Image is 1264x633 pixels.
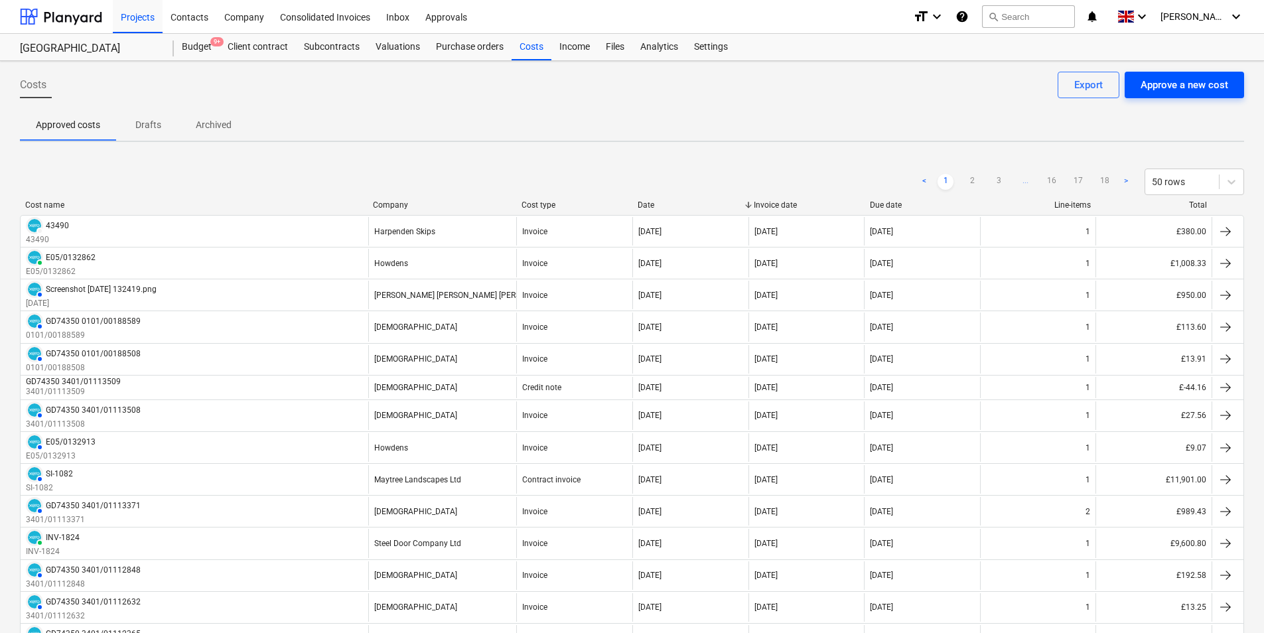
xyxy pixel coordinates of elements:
[754,602,778,612] div: [DATE]
[754,259,778,268] div: [DATE]
[28,315,41,328] img: xero.svg
[1086,291,1090,300] div: 1
[754,291,778,300] div: [DATE]
[1086,475,1090,484] div: 1
[1086,354,1090,364] div: 1
[374,571,457,580] div: [DEMOGRAPHIC_DATA]
[870,259,893,268] div: [DATE]
[929,9,945,25] i: keyboard_arrow_down
[1044,174,1060,190] a: Page 16
[26,313,43,330] div: Invoice has been synced with Xero and its status is currently AUTHORISED
[870,291,893,300] div: [DATE]
[754,200,859,210] div: Invoice date
[754,354,778,364] div: [DATE]
[374,291,559,300] div: [PERSON_NAME] [PERSON_NAME] [PERSON_NAME]
[26,266,96,277] p: E05/0132862
[1095,401,1212,430] div: £27.56
[870,539,893,548] div: [DATE]
[522,259,547,268] div: Invoice
[632,34,686,60] a: Analytics
[296,34,368,60] a: Subcontracts
[28,563,41,577] img: xero.svg
[1086,411,1090,420] div: 1
[46,349,141,358] div: GD74350 0101/00188508
[522,227,547,236] div: Invoice
[1198,569,1264,633] iframe: Chat Widget
[1086,443,1090,453] div: 1
[1095,345,1212,374] div: £13.91
[870,383,893,392] div: [DATE]
[46,469,73,478] div: SI-1082
[220,34,296,60] a: Client contract
[1095,217,1212,246] div: £380.00
[374,443,408,453] div: Howdens
[26,401,43,419] div: Invoice has been synced with Xero and its status is currently AUTHORISED
[638,475,662,484] div: [DATE]
[26,281,43,298] div: Invoice has been synced with Xero and its status is currently AUTHORISED
[754,227,778,236] div: [DATE]
[870,571,893,580] div: [DATE]
[1017,174,1033,190] a: ...
[1086,571,1090,580] div: 1
[132,118,164,132] p: Drafts
[1095,561,1212,590] div: £192.58
[1070,174,1086,190] a: Page 17
[522,291,547,300] div: Invoice
[522,602,547,612] div: Invoice
[638,571,662,580] div: [DATE]
[938,174,953,190] a: Page 1 is your current page
[1086,322,1090,332] div: 1
[1086,383,1090,392] div: 1
[374,602,457,612] div: [DEMOGRAPHIC_DATA]
[1097,174,1113,190] a: Page 18
[26,345,43,362] div: Invoice has been synced with Xero and its status is currently AUTHORISED
[26,234,69,246] p: 43490
[26,529,43,546] div: Invoice has been synced with Xero and its status is currently PAID
[1086,507,1090,516] div: 2
[26,362,141,374] p: 0101/00188508
[26,579,141,590] p: 3401/01112848
[46,316,141,326] div: GD74350 0101/00188589
[512,34,551,60] div: Costs
[26,514,141,526] p: 3401/01113371
[26,298,157,309] p: [DATE]
[870,507,893,516] div: [DATE]
[28,283,41,296] img: xero.svg
[1074,76,1103,94] div: Export
[1086,602,1090,612] div: 1
[982,5,1075,28] button: Search
[870,200,975,210] div: Due date
[870,227,893,236] div: [DATE]
[1228,9,1244,25] i: keyboard_arrow_down
[638,354,662,364] div: [DATE]
[368,34,428,60] div: Valuations
[991,174,1007,190] a: Page 3
[374,539,461,548] div: Steel Door Company Ltd
[870,354,893,364] div: [DATE]
[1125,72,1244,98] button: Approve a new cost
[754,383,778,392] div: [DATE]
[638,443,662,453] div: [DATE]
[870,443,893,453] div: [DATE]
[28,435,41,449] img: xero.svg
[46,533,80,542] div: INV-1824
[46,405,141,415] div: GD74350 3401/01113508
[638,322,662,332] div: [DATE]
[36,118,100,132] p: Approved costs
[551,34,598,60] a: Income
[1095,313,1212,341] div: £113.60
[428,34,512,60] a: Purchase orders
[754,322,778,332] div: [DATE]
[46,565,141,575] div: GD74350 3401/01112848
[28,467,41,480] img: xero.svg
[26,217,43,234] div: Invoice has been synced with Xero and its status is currently DRAFT
[988,11,999,22] span: search
[26,610,141,622] p: 3401/01112632
[26,561,43,579] div: Invoice has been synced with Xero and its status is currently AUTHORISED
[1086,9,1099,25] i: notifications
[1086,539,1090,548] div: 1
[46,437,96,447] div: E05/0132913
[522,539,547,548] div: Invoice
